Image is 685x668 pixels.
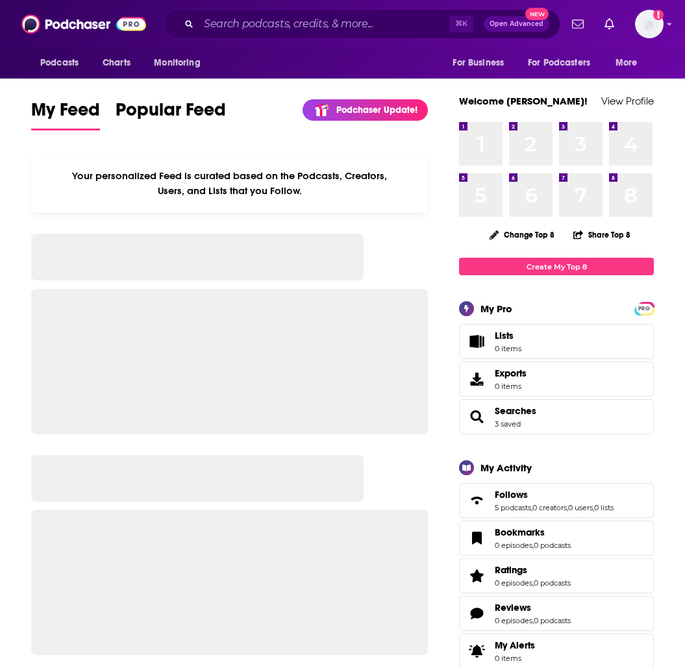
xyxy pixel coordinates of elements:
[495,344,521,353] span: 0 items
[449,16,473,32] span: ⌘ K
[459,95,588,107] a: Welcome [PERSON_NAME]!
[459,362,654,397] a: Exports
[495,330,521,341] span: Lists
[528,54,590,72] span: For Podcasters
[532,541,534,550] span: ,
[495,639,535,651] span: My Alerts
[464,642,490,660] span: My Alerts
[482,227,562,243] button: Change Top 8
[31,99,100,129] span: My Feed
[495,503,531,512] a: 5 podcasts
[40,54,79,72] span: Podcasts
[532,503,567,512] a: 0 creators
[459,324,654,359] a: Lists
[495,419,521,428] a: 3 saved
[635,10,664,38] span: Logged in as sarahhallprinc
[495,489,528,501] span: Follows
[459,521,654,556] span: Bookmarks
[480,303,512,315] div: My Pro
[116,99,226,129] span: Popular Feed
[495,330,514,341] span: Lists
[568,503,593,512] a: 0 users
[495,654,535,663] span: 0 items
[116,99,226,130] a: Popular Feed
[459,596,654,631] span: Reviews
[199,14,449,34] input: Search podcasts, credits, & more...
[495,602,531,613] span: Reviews
[606,51,654,75] button: open menu
[495,367,527,379] span: Exports
[484,16,549,32] button: Open AdvancedNew
[531,503,532,512] span: ,
[616,54,638,72] span: More
[567,13,589,35] a: Show notifications dropdown
[495,578,532,588] a: 0 episodes
[495,616,532,625] a: 0 episodes
[534,578,571,588] a: 0 podcasts
[154,54,200,72] span: Monitoring
[464,529,490,547] a: Bookmarks
[495,405,536,417] a: Searches
[636,304,652,314] span: PRO
[464,408,490,426] a: Searches
[635,10,664,38] button: Show profile menu
[601,95,654,107] a: View Profile
[459,558,654,593] span: Ratings
[532,578,534,588] span: ,
[31,154,428,213] div: Your personalized Feed is curated based on the Podcasts, Creators, Users, and Lists that you Follow.
[594,503,614,512] a: 0 lists
[464,370,490,388] span: Exports
[534,616,571,625] a: 0 podcasts
[459,258,654,275] a: Create My Top 8
[573,222,631,247] button: Share Top 8
[495,489,614,501] a: Follows
[495,526,571,538] a: Bookmarks
[163,9,560,39] div: Search podcasts, credits, & more...
[464,567,490,585] a: Ratings
[94,51,138,75] a: Charts
[495,526,545,538] span: Bookmarks
[519,51,609,75] button: open menu
[495,564,527,576] span: Ratings
[443,51,520,75] button: open menu
[464,604,490,623] a: Reviews
[21,12,146,36] img: Podchaser - Follow, Share and Rate Podcasts
[495,382,527,391] span: 0 items
[599,13,619,35] a: Show notifications dropdown
[636,303,652,313] a: PRO
[459,399,654,434] span: Searches
[567,503,568,512] span: ,
[480,462,532,474] div: My Activity
[495,541,532,550] a: 0 episodes
[532,616,534,625] span: ,
[593,503,594,512] span: ,
[464,332,490,351] span: Lists
[31,99,100,130] a: My Feed
[103,54,131,72] span: Charts
[653,10,664,20] svg: Add a profile image
[534,541,571,550] a: 0 podcasts
[31,51,95,75] button: open menu
[464,491,490,510] a: Follows
[459,483,654,518] span: Follows
[336,105,417,116] p: Podchaser Update!
[495,602,571,613] a: Reviews
[635,10,664,38] img: User Profile
[525,8,549,20] span: New
[145,51,217,75] button: open menu
[495,564,571,576] a: Ratings
[453,54,504,72] span: For Business
[490,21,543,27] span: Open Advanced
